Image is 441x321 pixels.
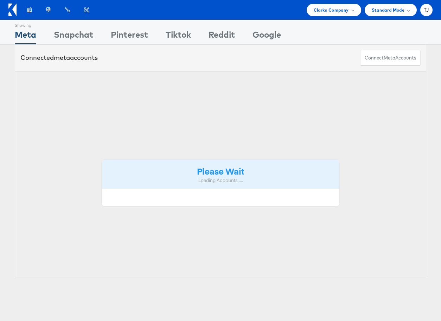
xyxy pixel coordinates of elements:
div: Showing [15,20,36,29]
span: meta [54,53,70,62]
span: meta [384,55,395,61]
div: Loading Accounts .... [107,177,334,184]
span: Standard Mode [372,6,404,14]
button: ConnectmetaAccounts [360,50,421,66]
div: Reddit [209,29,235,44]
span: TJ [424,8,429,12]
div: Pinterest [111,29,148,44]
div: Google [253,29,281,44]
div: Meta [15,29,36,44]
div: Snapchat [54,29,93,44]
span: Clarks Company [314,6,349,14]
div: Tiktok [166,29,191,44]
strong: Please Wait [197,165,244,177]
div: Connected accounts [20,53,98,62]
